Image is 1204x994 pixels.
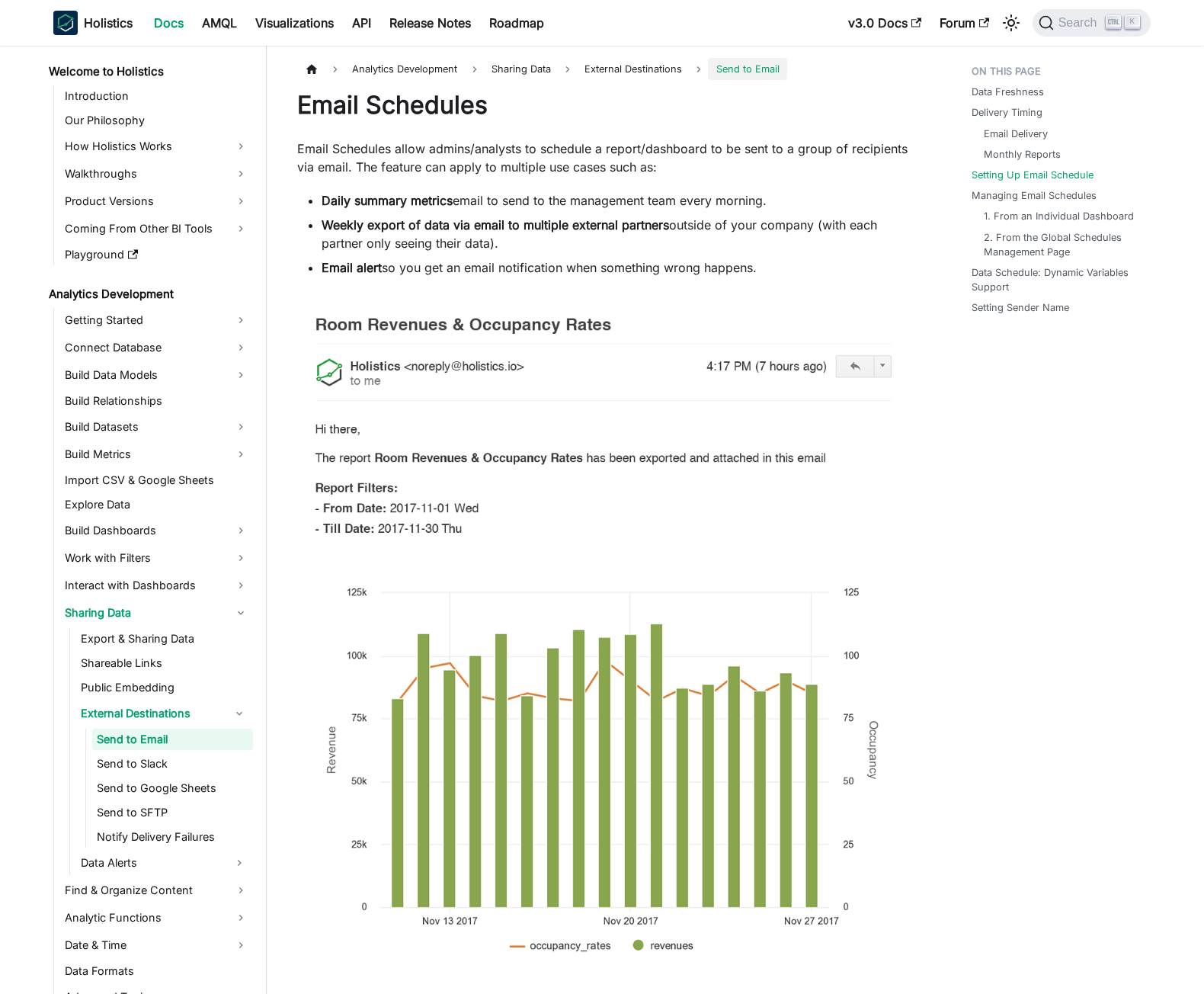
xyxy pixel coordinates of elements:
[60,546,253,570] a: Work with Filters
[972,188,1097,203] a: Managing Email Schedules
[76,701,226,726] a: External Destinations
[60,335,253,360] a: Connect Database
[60,415,253,439] a: Build Datasets
[984,127,1048,141] a: Email Delivery
[246,11,343,35] a: Visualizations
[60,601,253,625] a: Sharing Data
[1033,9,1151,37] button: Search (Ctrl+K)
[984,230,1135,259] a: 2. From the Global Schedules Management Page
[584,63,682,75] span: External Destinations
[1054,16,1106,30] span: Search
[60,85,253,107] a: Introduction
[322,216,911,252] li: outside of your company (with each partner only seeing their data).
[76,628,253,649] a: Export & Sharing Data
[60,573,253,598] a: Interact with Dashboards
[297,90,911,120] h1: Email Schedules
[322,217,669,232] strong: Weekly export of data via email to multiple external partners
[53,11,78,35] img: Holistics
[999,11,1023,35] button: Switch between dark and light mode (currently light mode)
[322,191,911,210] li: email to send to the management team every morning.
[297,139,911,176] p: Email Schedules allow admins/analysts to schedule a report/dashboard to be sent to a group of rec...
[84,14,133,32] b: Holistics
[92,802,253,823] a: Send to SFTP
[1125,15,1140,29] kbd: K
[92,753,253,774] a: Send to Slack
[972,168,1094,182] a: Setting Up Email Schedule
[60,442,253,467] a: Build Metrics
[60,134,253,159] a: How Holistics Works
[984,147,1061,162] a: Monthly Reports
[972,85,1044,99] a: Data Freshness
[226,851,253,875] button: Expand sidebar category 'Data Alerts'
[60,960,253,982] a: Data Formats
[972,265,1142,294] a: Data Schedule: Dynamic Variables Support
[60,162,253,186] a: Walkthroughs
[984,209,1134,223] a: 1. From an Individual Dashboard
[380,11,480,35] a: Release Notes
[76,653,253,674] a: Shareable Links
[76,851,226,875] a: Data Alerts
[60,518,253,543] a: Build Dashboards
[322,258,911,277] li: so you get an email notification when something wrong happens.
[60,494,253,515] a: Explore Data
[60,244,253,265] a: Playground
[297,58,326,80] a: Home page
[972,105,1042,120] a: Delivery Timing
[708,58,786,80] span: Send to Email
[60,110,253,131] a: Our Philosophy
[193,11,246,35] a: AMQL
[344,58,465,80] span: Analytics Development
[226,701,253,726] button: Collapse sidebar category 'External Destinations'
[60,878,253,903] a: Find & Organize Content
[53,11,133,35] a: HolisticsHolistics
[484,58,559,80] span: Sharing Data
[44,284,253,305] a: Analytics Development
[930,11,998,35] a: Forum
[92,826,253,848] a: Notify Delivery Failures
[839,11,930,35] a: v3.0 Docs
[60,933,253,957] a: Date & Time
[60,390,253,412] a: Build Relationships
[60,906,253,930] a: Analytic Functions
[60,308,253,332] a: Getting Started
[60,470,253,491] a: Import CSV & Google Sheets
[92,729,253,750] a: Send to Email
[92,778,253,799] a: Send to Google Sheets
[44,61,253,82] a: Welcome to Holistics
[297,58,911,80] nav: Breadcrumbs
[145,11,193,35] a: Docs
[972,300,1069,315] a: Setting Sender Name
[60,216,253,241] a: Coming From Other BI Tools
[60,363,253,387] a: Build Data Models
[343,11,380,35] a: API
[322,260,382,275] strong: Email alert
[577,58,690,80] a: External Destinations
[60,189,253,213] a: Product Versions
[76,677,253,698] a: Public Embedding
[38,46,267,994] nav: Docs sidebar
[322,193,453,208] strong: Daily summary metrics
[480,11,553,35] a: Roadmap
